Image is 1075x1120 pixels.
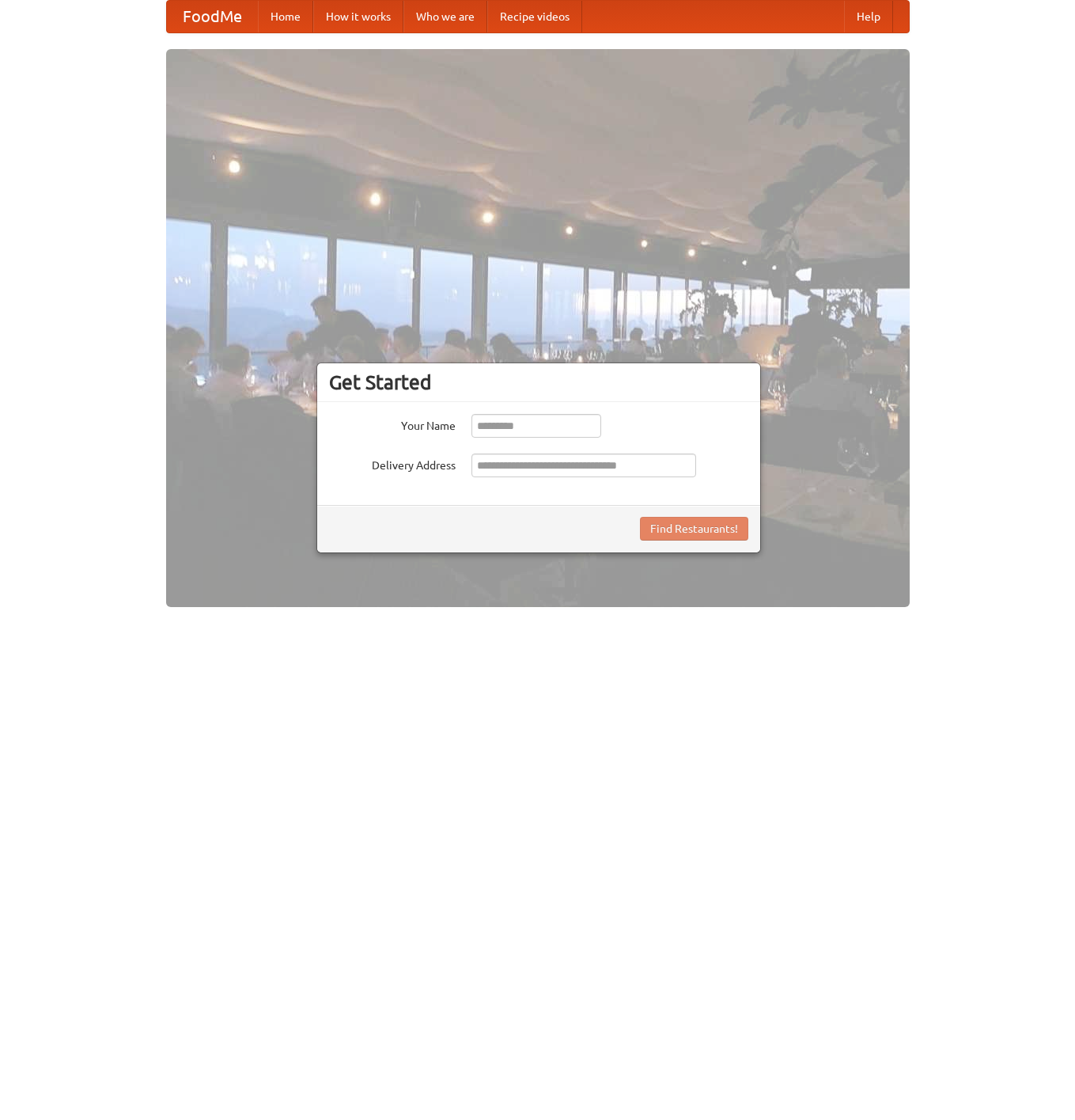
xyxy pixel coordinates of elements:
[329,414,456,434] label: Your Name
[403,1,487,32] a: Who we are
[640,517,748,541] button: Find Restaurants!
[167,1,258,32] a: FoodMe
[329,454,456,473] label: Delivery Address
[844,1,893,32] a: Help
[329,370,748,394] h3: Get Started
[487,1,582,32] a: Recipe videos
[258,1,313,32] a: Home
[313,1,403,32] a: How it works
